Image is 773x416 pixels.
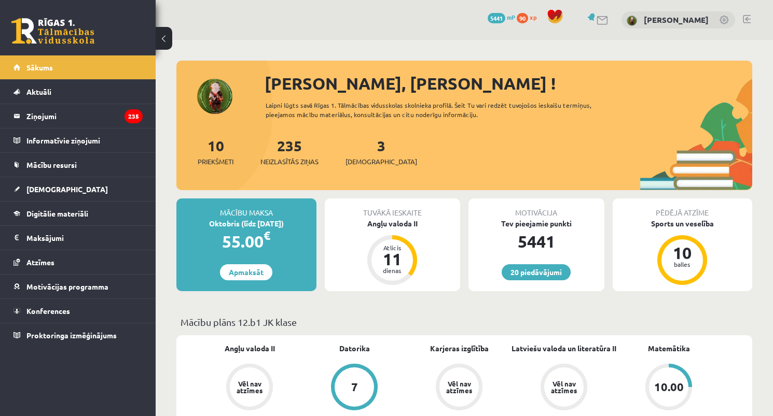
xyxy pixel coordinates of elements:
a: Digitālie materiāli [13,202,143,225]
div: Motivācija [468,198,604,218]
span: [DEMOGRAPHIC_DATA] [346,156,417,167]
div: Tuvākā ieskaite [325,198,461,218]
a: Karjeras izglītība [430,343,489,354]
a: Proktoringa izmēģinājums [13,323,143,347]
a: Apmaksāt [220,264,272,280]
div: [PERSON_NAME], [PERSON_NAME] ! [265,71,752,96]
span: Aktuāli [26,87,51,96]
a: Datorika [339,343,370,354]
span: Digitālie materiāli [26,209,88,218]
span: Atzīmes [26,257,54,267]
a: 3[DEMOGRAPHIC_DATA] [346,136,417,167]
a: Matemātika [648,343,690,354]
a: Sākums [13,55,143,79]
a: Informatīvie ziņojumi [13,128,143,152]
div: Vēl nav atzīmes [549,380,578,394]
a: Angļu valoda II Atlicis 11 dienas [325,218,461,286]
span: € [264,228,270,243]
span: Motivācijas programma [26,282,108,291]
span: Proktoringa izmēģinājums [26,331,117,340]
span: Sākums [26,63,53,72]
span: Konferences [26,306,70,315]
a: Sports un veselība 10 balles [613,218,753,286]
a: Mācību resursi [13,153,143,177]
a: 20 piedāvājumi [502,264,571,280]
a: Vēl nav atzīmes [407,364,512,412]
div: Tev pieejamie punkti [468,218,604,229]
div: balles [667,261,698,267]
div: Mācību maksa [176,198,316,218]
a: Motivācijas programma [13,275,143,298]
a: Rīgas 1. Tālmācības vidusskola [11,18,94,44]
a: 7 [302,364,407,412]
span: Priekšmeti [198,156,233,167]
legend: Informatīvie ziņojumi [26,128,143,152]
a: Latviešu valoda un literatūra II [512,343,616,354]
div: Atlicis [377,245,408,251]
div: 10 [667,245,698,261]
div: 11 [377,251,408,267]
div: Sports un veselība [613,218,753,229]
span: mP [507,13,515,21]
div: Laipni lūgts savā Rīgas 1. Tālmācības vidusskolas skolnieka profilā. Šeit Tu vari redzēt tuvojošo... [266,101,611,119]
div: Angļu valoda II [325,218,461,229]
div: Oktobris (līdz [DATE]) [176,218,316,229]
span: xp [530,13,536,21]
a: 10.00 [616,364,721,412]
a: 235Neizlasītās ziņas [260,136,319,167]
div: 7 [351,381,358,393]
a: Maksājumi [13,226,143,250]
div: dienas [377,267,408,274]
div: 10.00 [654,381,684,393]
a: [DEMOGRAPHIC_DATA] [13,177,143,201]
span: Neizlasītās ziņas [260,156,319,167]
a: Atzīmes [13,250,143,274]
p: Mācību plāns 12.b1 JK klase [181,315,748,329]
a: 10Priekšmeti [198,136,233,167]
a: Vēl nav atzīmes [512,364,616,412]
div: 55.00 [176,229,316,254]
a: Angļu valoda II [225,343,275,354]
a: Vēl nav atzīmes [197,364,302,412]
a: [PERSON_NAME] [644,15,709,25]
div: Vēl nav atzīmes [235,380,264,394]
legend: Ziņojumi [26,104,143,128]
a: Ziņojumi235 [13,104,143,128]
a: Konferences [13,299,143,323]
a: 90 xp [517,13,542,21]
img: Lauris Daniels Jakovļevs [627,16,637,26]
div: Pēdējā atzīme [613,198,753,218]
div: 5441 [468,229,604,254]
span: 5441 [488,13,505,23]
a: 5441 mP [488,13,515,21]
span: [DEMOGRAPHIC_DATA] [26,184,108,194]
i: 235 [125,109,143,123]
span: Mācību resursi [26,160,77,169]
span: 90 [517,13,528,23]
a: Aktuāli [13,80,143,104]
legend: Maksājumi [26,226,143,250]
div: Vēl nav atzīmes [445,380,474,394]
